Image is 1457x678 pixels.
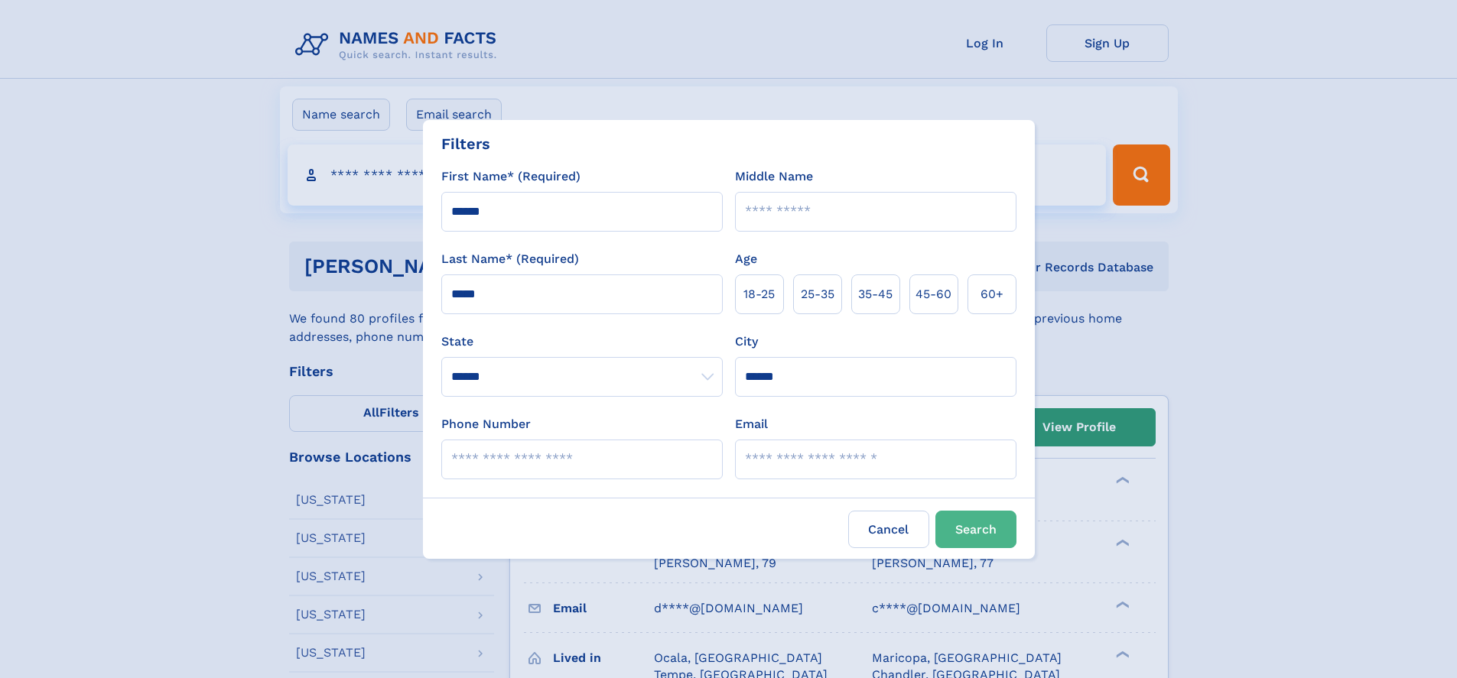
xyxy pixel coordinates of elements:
label: Middle Name [735,167,813,186]
label: First Name* (Required) [441,167,581,186]
button: Search [935,511,1016,548]
span: 18‑25 [743,285,775,303]
span: 35‑45 [858,285,893,303]
label: Age [735,250,757,268]
label: City [735,333,758,351]
label: Cancel [848,511,929,548]
span: 60+ [981,285,1003,303]
span: 25‑35 [801,285,834,303]
label: Phone Number [441,415,531,433]
div: Filters [441,132,490,155]
label: Last Name* (Required) [441,250,579,268]
label: Email [735,415,768,433]
span: 45‑60 [916,285,951,303]
label: State [441,333,723,351]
